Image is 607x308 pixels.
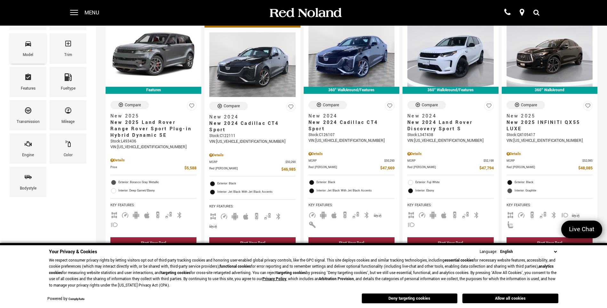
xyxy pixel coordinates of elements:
[154,212,162,217] span: Backup Camera
[308,113,395,132] a: New 2024New 2024 Cadillac CT4 Sport
[507,22,593,87] img: 2025 INFINITI QX55 LUXE
[484,101,494,113] button: Save Vehicle
[125,102,141,108] div: Compare
[110,237,196,249] div: Start Your Deal
[10,67,46,97] div: FeaturesFeatures
[262,276,286,282] a: Privacy Policy
[507,132,593,138] div: Stock : QX105417
[242,213,250,218] span: Apple Car-Play
[319,212,327,217] span: Android Auto
[407,237,493,249] div: Start Your Deal
[507,113,593,132] a: New 2025New 2025 INFINITI QX55 LUXE
[23,52,33,59] div: Model
[363,212,371,217] span: Bluetooth
[407,22,493,87] img: 2024 Land Rover Discovery Sport S
[22,152,34,159] div: Engine
[507,202,593,209] span: Key Features :
[217,181,295,187] span: Exterior: Black
[264,213,271,218] span: Blind Spot Monitor
[385,101,395,113] button: Save Vehicle
[308,151,395,157] div: Pricing Details - New 2024 Cadillac CT4 Sport
[438,240,463,246] div: Start Your Deal
[308,119,390,132] span: New 2024 Cadillac CT4 Sport
[507,158,582,163] span: MSRP
[407,165,493,172] a: Red [PERSON_NAME] $47,794
[49,257,558,289] p: We respect consumer privacy rights by letting visitors opt out of third-party tracking cookies an...
[240,240,265,246] div: Start Your Deal
[24,72,32,85] span: Features
[209,166,281,173] span: Red [PERSON_NAME]
[10,134,46,164] div: EngineEngine
[10,33,46,63] div: ModelModel
[161,270,190,276] strong: targeting cookies
[308,158,384,163] span: MSRP
[451,212,459,217] span: Backup Camera
[110,113,196,139] a: New 2025New 2025 Land Rover Range Rover Sport Plug-in Hybrid Dynamic SE
[507,212,514,217] span: AWD
[380,165,395,172] span: $47,669
[517,212,525,217] span: Adaptive Cruise Control
[209,160,285,165] span: MSRP
[308,222,316,226] span: Keyless Entry
[323,102,339,108] div: Compare
[209,213,217,218] span: AWD
[308,237,395,249] div: Start Your Deal
[209,114,295,133] a: New 2024New 2024 Cadillac CT4 Sport
[422,102,438,108] div: Compare
[561,212,569,217] span: Fog Lights
[231,213,239,218] span: Android Auto
[68,297,84,301] a: ComplyAuto
[209,203,295,210] span: Key Features :
[515,179,593,186] span: Exterior: Black
[209,223,217,228] span: Forward Collision Warning
[507,237,593,249] div: Start Your Deal
[24,38,32,52] span: Model
[209,166,295,173] a: Red [PERSON_NAME] $46,985
[141,240,166,246] div: Start Your Deal
[407,222,415,226] span: Fog Lights
[308,202,395,209] span: Key Features :
[521,102,537,108] div: Compare
[110,113,192,119] span: New 2025
[429,212,437,217] span: Android Auto
[110,22,196,87] img: 2025 Land Rover Range Rover Sport Plug-in Hybrid Dynamic SE
[110,119,192,139] span: New 2025 Land Rover Range Rover Sport Plug-in Hybrid Dynamic SE
[507,165,578,172] span: Red [PERSON_NAME]
[50,67,86,97] div: FueltypeFueltype
[17,118,40,126] div: Transmission
[224,103,240,109] div: Compare
[220,213,228,218] span: Adaptive Cruise Control
[407,113,489,119] span: New 2024
[528,212,536,217] span: Backup Camera
[118,188,196,194] span: Interior: Deep Garnet/Ebony
[444,258,474,263] strong: essential cookies
[49,248,97,255] span: Your Privacy & Cookies
[479,165,494,172] span: $47,794
[281,166,296,173] span: $46,985
[415,188,493,194] span: Interior: Ebony
[384,158,395,163] span: $50,290
[316,188,395,194] span: Interior: Jet Black With Jet Black Accents
[165,212,172,217] span: Blind Spot Monitor
[507,151,593,157] div: Pricing Details - New 2025 INFINITI QX55 LUXE AWD
[209,102,248,110] button: Compare Vehicle
[308,158,395,163] a: MSRP $50,290
[308,165,380,172] span: Red [PERSON_NAME]
[209,139,295,145] div: VIN: [US_VEHICLE_IDENTIFICATION_NUMBER]
[407,158,483,163] span: MSRP
[462,212,469,217] span: Blind Spot Monitor
[507,138,593,144] div: VIN: [US_VEHICLE_IDENTIFICATION_NUMBER]
[268,7,342,19] img: Red Noland Auto Group
[407,158,493,163] a: MSRP $52,198
[473,212,480,217] span: Bluetooth
[49,264,554,276] strong: analytics cookies
[253,213,260,218] span: Backup Camera
[110,202,196,209] span: Key Features :
[64,152,73,159] div: Color
[403,87,498,94] div: 360° WalkAround/Features
[64,72,72,85] span: Fueltype
[352,212,360,217] span: Blind Spot Monitor
[110,139,196,144] div: Stock : L493436
[308,132,395,138] div: Stock : C126107
[209,160,295,165] a: MSRP $50,290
